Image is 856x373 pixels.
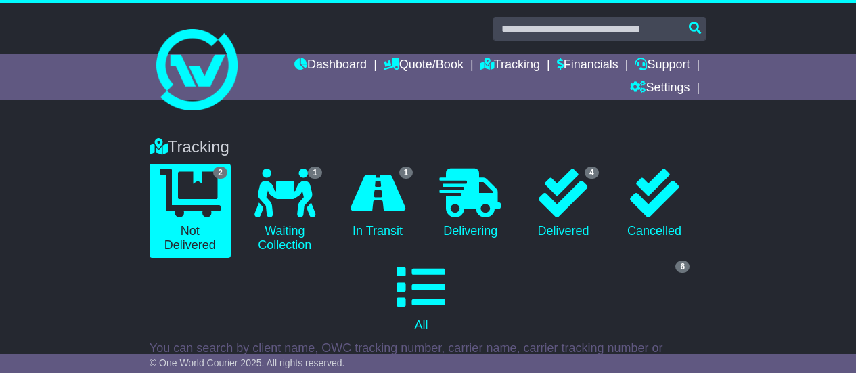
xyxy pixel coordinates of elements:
[150,357,345,368] span: © One World Courier 2025. All rights reserved.
[294,54,367,77] a: Dashboard
[480,54,540,77] a: Tracking
[557,54,618,77] a: Financials
[399,167,413,179] span: 1
[585,167,599,179] span: 4
[635,54,690,77] a: Support
[308,167,322,179] span: 1
[524,164,602,244] a: 4 Delivered
[143,137,713,157] div: Tracking
[150,164,231,258] a: 2 Not Delivered
[339,164,416,244] a: 1 In Transit
[616,164,693,244] a: Cancelled
[150,341,706,370] p: You can search by client name, OWC tracking number, carrier name, carrier tracking number or refe...
[384,54,464,77] a: Quote/Book
[150,258,693,338] a: 6 All
[244,164,325,258] a: 1 Waiting Collection
[213,167,227,179] span: 2
[430,164,511,244] a: Delivering
[675,261,690,273] span: 6
[630,77,690,100] a: Settings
